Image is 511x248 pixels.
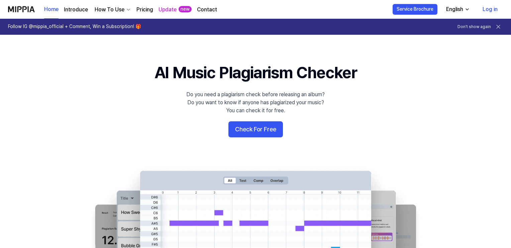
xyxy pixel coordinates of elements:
[64,6,88,14] a: Introduce
[197,6,217,14] a: Contact
[136,6,153,14] a: Pricing
[93,6,126,14] div: How To Use
[155,61,357,84] h1: AI Music Plagiarism Checker
[8,23,141,30] h1: Follow IG @mippia_official + Comment, Win a Subscription! 🎁
[228,121,283,137] button: Check For Free
[441,3,474,16] button: English
[93,6,131,14] button: How To Use
[445,5,465,13] div: English
[159,6,177,14] a: Update
[393,4,437,15] button: Service Brochure
[186,91,325,115] div: Do you need a plagiarism check before releasing an album? Do you want to know if anyone has plagi...
[179,6,192,13] div: new
[457,24,491,30] button: Don't show again
[44,0,59,19] a: Home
